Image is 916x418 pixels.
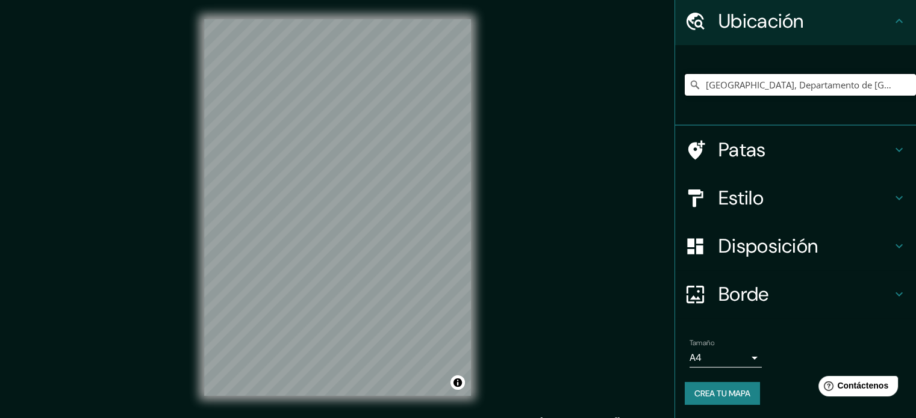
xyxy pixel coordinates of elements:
[809,371,903,405] iframe: Lanzador de widgets de ayuda
[675,270,916,318] div: Borde
[675,174,916,222] div: Estilo
[718,185,764,211] font: Estilo
[718,233,818,259] font: Disposición
[718,137,766,162] font: Patas
[685,74,916,96] input: Elige tu ciudad o zona
[690,351,702,364] font: A4
[450,375,465,390] button: Activar o desactivar atribución
[685,382,760,405] button: Crea tu mapa
[204,19,471,396] canvas: Mapa
[675,222,916,270] div: Disposición
[718,281,769,307] font: Borde
[690,338,714,348] font: Tamaño
[690,348,762,367] div: A4
[694,388,750,399] font: Crea tu mapa
[675,126,916,174] div: Patas
[718,8,804,34] font: Ubicación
